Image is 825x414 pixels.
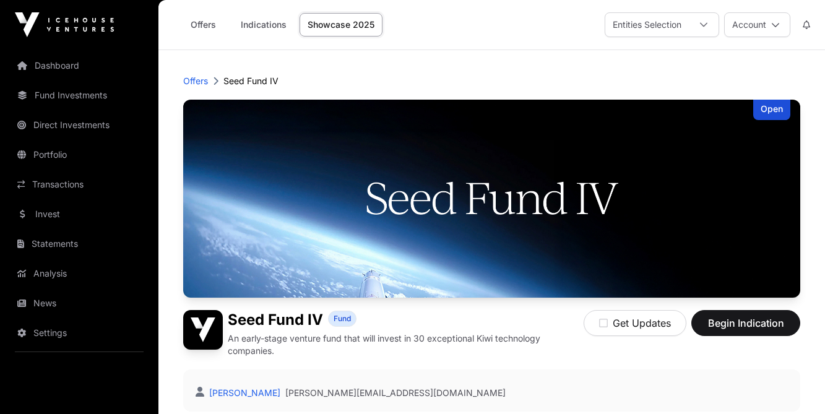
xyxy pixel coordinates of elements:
a: Settings [10,319,149,347]
p: An early-stage venture fund that will invest in 30 exceptional Kiwi technology companies. [228,332,584,357]
a: [PERSON_NAME][EMAIL_ADDRESS][DOMAIN_NAME] [285,387,506,399]
a: Statements [10,230,149,257]
a: Begin Indication [691,322,800,335]
img: Icehouse Ventures Logo [15,12,114,37]
a: [PERSON_NAME] [207,387,280,398]
a: Offers [183,75,208,87]
a: Direct Investments [10,111,149,139]
a: Indications [233,13,295,37]
a: Showcase 2025 [300,13,382,37]
button: Begin Indication [691,310,800,336]
a: Transactions [10,171,149,198]
div: Entities Selection [605,13,689,37]
h1: Seed Fund IV [228,310,323,330]
a: News [10,290,149,317]
span: Fund [334,314,351,324]
button: Get Updates [584,310,686,336]
a: Offers [178,13,228,37]
a: Fund Investments [10,82,149,109]
img: Seed Fund IV [183,100,800,298]
a: Analysis [10,260,149,287]
iframe: Chat Widget [763,355,825,414]
div: Open [753,100,790,120]
a: Portfolio [10,141,149,168]
button: Account [724,12,790,37]
p: Seed Fund IV [223,75,279,87]
a: Invest [10,201,149,228]
a: Dashboard [10,52,149,79]
span: Begin Indication [707,316,785,330]
img: Seed Fund IV [183,310,223,350]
